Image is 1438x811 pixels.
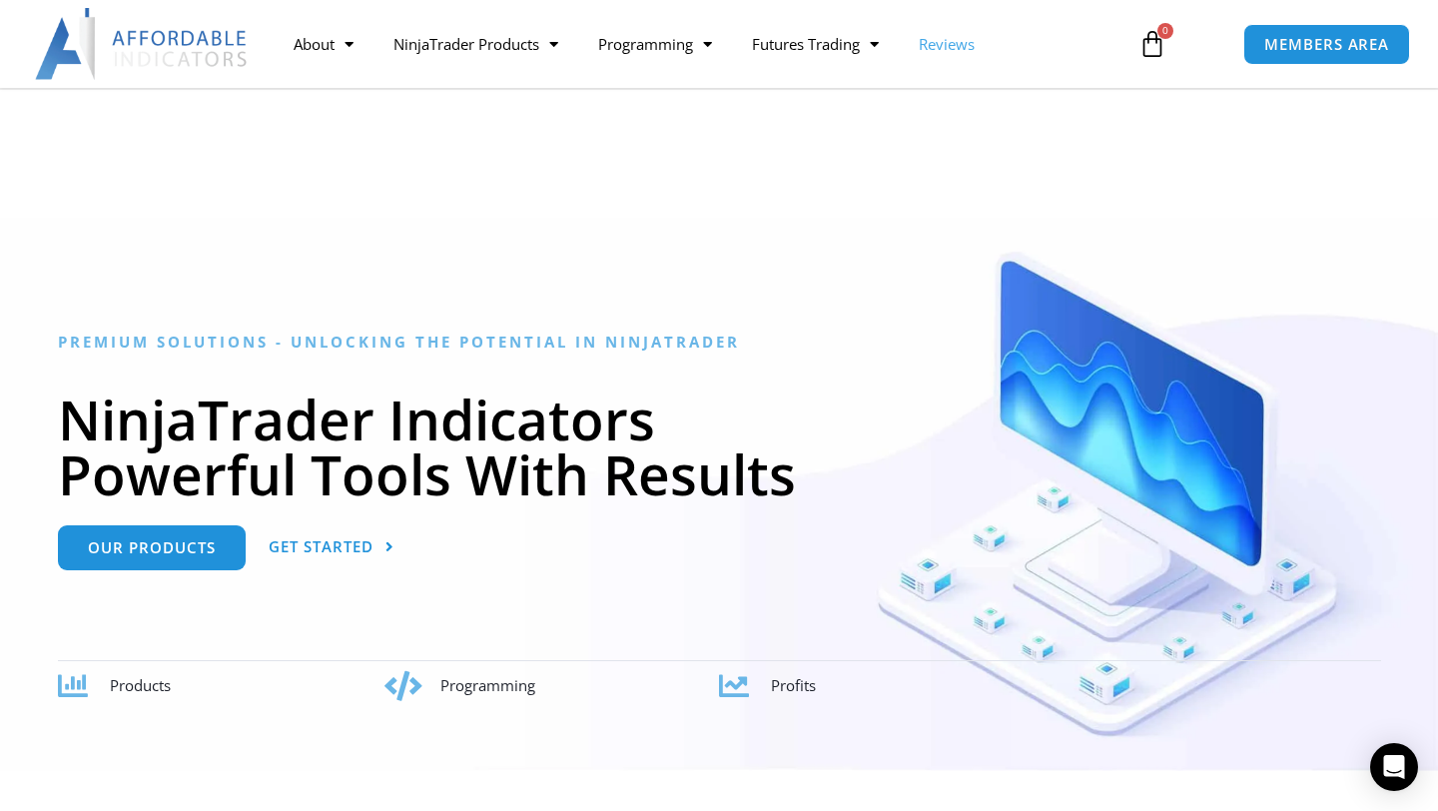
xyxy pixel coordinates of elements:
[1243,24,1410,65] a: MEMBERS AREA
[110,675,171,695] span: Products
[58,333,1381,352] h6: Premium Solutions - Unlocking the Potential in NinjaTrader
[88,540,216,555] span: Our Products
[373,21,578,67] a: NinjaTrader Products
[732,21,899,67] a: Futures Trading
[35,8,250,80] img: LogoAI | Affordable Indicators – NinjaTrader
[269,539,373,554] span: Get Started
[1157,23,1173,39] span: 0
[58,392,1381,501] h1: NinjaTrader Indicators Powerful Tools With Results
[1108,15,1196,73] a: 0
[58,525,246,570] a: Our Products
[440,675,535,695] span: Programming
[274,21,1122,67] nav: Menu
[1264,37,1389,52] span: MEMBERS AREA
[899,21,995,67] a: Reviews
[578,21,732,67] a: Programming
[1370,743,1418,791] div: Open Intercom Messenger
[771,675,816,695] span: Profits
[269,525,394,570] a: Get Started
[274,21,373,67] a: About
